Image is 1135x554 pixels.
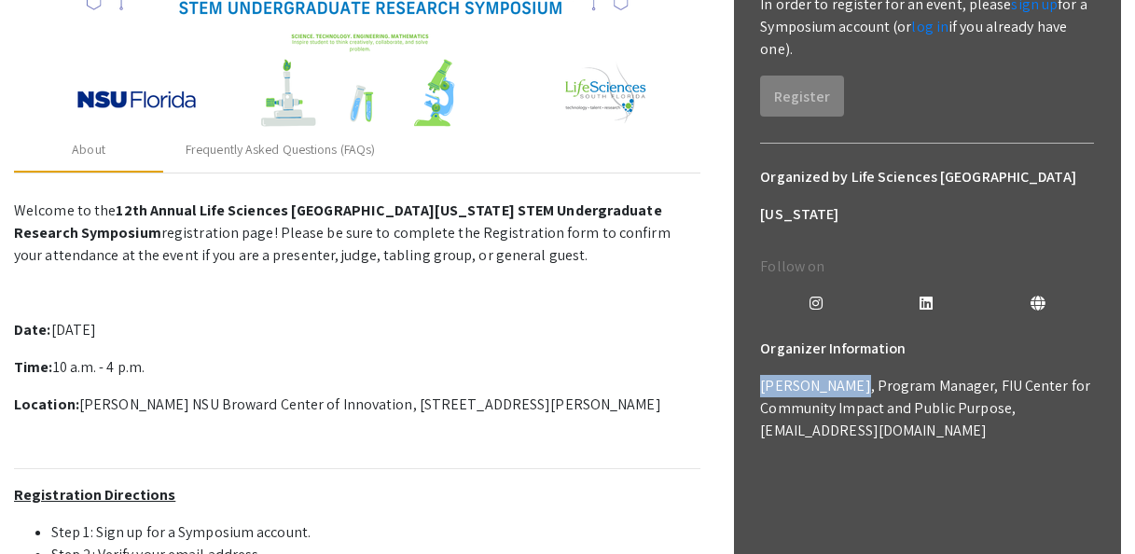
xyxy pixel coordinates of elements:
[14,319,700,341] p: [DATE]
[14,470,79,540] iframe: Chat
[14,394,700,416] p: [PERSON_NAME] NSU Broward Center of Innovation, [STREET_ADDRESS][PERSON_NAME]
[14,356,700,379] p: 10 a.m. - 4 p.m.
[14,200,700,267] p: Welcome to the registration page! Please be sure to complete the Registration form to confirm you...
[911,17,948,36] a: log in
[14,320,51,339] strong: Date:
[760,330,1094,367] h6: Organizer Information
[14,201,662,242] strong: 12th Annual Life Sciences [GEOGRAPHIC_DATA][US_STATE] STEM Undergraduate Research Symposium
[760,375,1094,442] p: [PERSON_NAME], Program Manager, FIU Center for Community Impact and Public Purpose, [EMAIL_ADDRES...
[72,140,105,159] div: About
[14,357,53,377] strong: Time:
[51,521,700,544] li: Step 1: Sign up for a Symposium account.
[760,256,1094,278] p: Follow on
[14,395,79,414] strong: Location:
[14,485,175,505] u: Registration Directions
[760,76,844,117] button: Register
[760,159,1094,233] h6: Organized by Life Sciences [GEOGRAPHIC_DATA][US_STATE]
[186,140,375,159] div: Frequently Asked Questions (FAQs)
